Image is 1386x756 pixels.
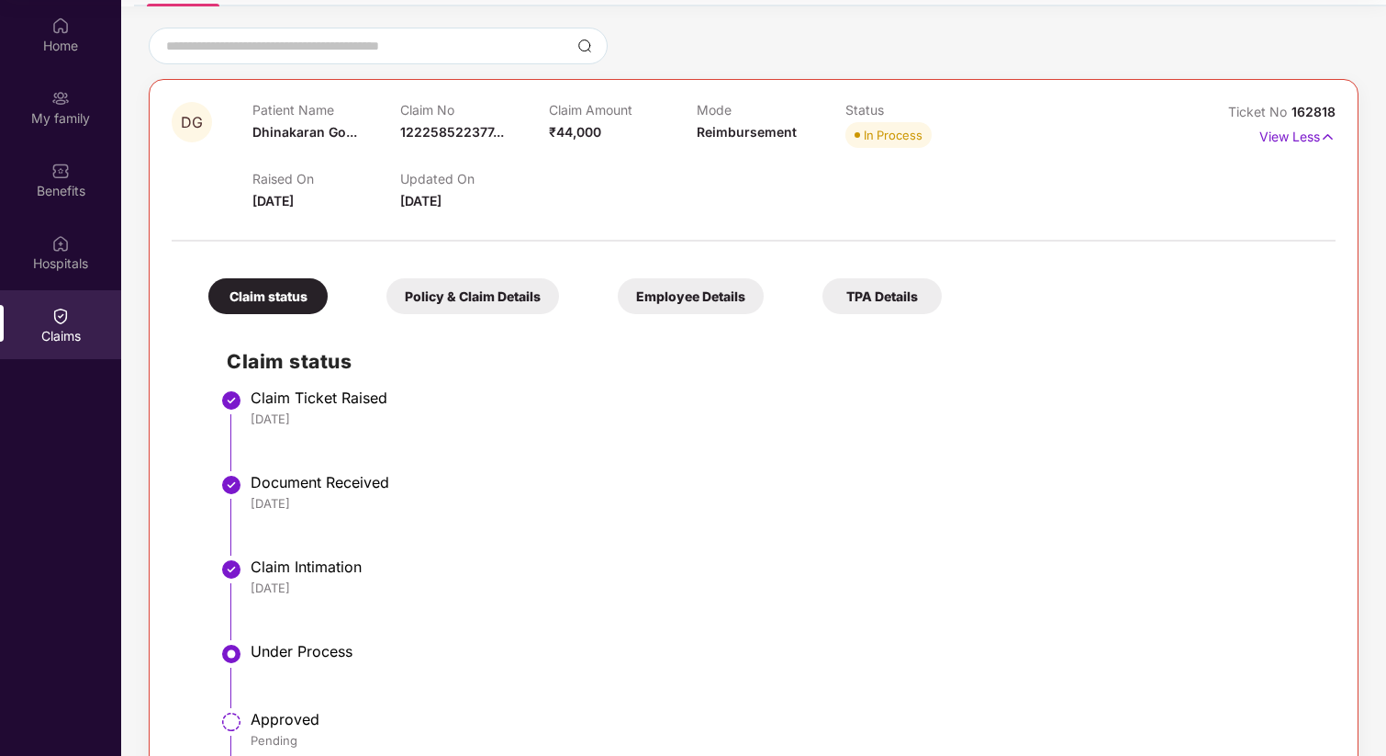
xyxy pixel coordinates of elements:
span: Dhinakaran Go... [252,124,357,140]
img: svg+xml;base64,PHN2ZyBpZD0iQ2xhaW0iIHhtbG5zPSJodHRwOi8vd3d3LnczLm9yZy8yMDAwL3N2ZyIgd2lkdGg9IjIwIi... [51,307,70,325]
span: [DATE] [400,193,442,209]
p: View Less [1259,122,1336,147]
span: Ticket No [1228,104,1291,119]
p: Patient Name [252,102,400,118]
span: 162818 [1291,104,1336,119]
img: svg+xml;base64,PHN2ZyBpZD0iSG9tZSIgeG1sbnM9Imh0dHA6Ly93d3cudzMub3JnLzIwMDAvc3ZnIiB3aWR0aD0iMjAiIG... [51,17,70,35]
span: Reimbursement [697,124,797,140]
div: TPA Details [822,278,942,314]
img: svg+xml;base64,PHN2ZyBpZD0iSG9zcGl0YWxzIiB4bWxucz0iaHR0cDovL3d3dy53My5vcmcvMjAwMC9zdmciIHdpZHRoPS... [51,234,70,253]
img: svg+xml;base64,PHN2ZyB3aWR0aD0iMjAiIGhlaWdodD0iMjAiIHZpZXdCb3g9IjAgMCAyMCAyMCIgZmlsbD0ibm9uZSIgeG... [51,89,70,107]
div: Approved [251,710,1317,728]
div: In Process [864,126,922,144]
span: 122258522377... [400,124,504,140]
div: [DATE] [251,580,1317,596]
p: Claim Amount [549,102,697,118]
div: [DATE] [251,411,1317,427]
img: svg+xml;base64,PHN2ZyBpZD0iU3RlcC1Eb25lLTMyeDMyIiB4bWxucz0iaHR0cDovL3d3dy53My5vcmcvMjAwMC9zdmciIH... [220,389,242,412]
img: svg+xml;base64,PHN2ZyBpZD0iQmVuZWZpdHMiIHhtbG5zPSJodHRwOi8vd3d3LnczLm9yZy8yMDAwL3N2ZyIgd2lkdGg9Ij... [51,162,70,180]
img: svg+xml;base64,PHN2ZyBpZD0iU3RlcC1Eb25lLTMyeDMyIiB4bWxucz0iaHR0cDovL3d3dy53My5vcmcvMjAwMC9zdmciIH... [220,559,242,581]
span: [DATE] [252,193,294,209]
span: ₹44,000 [549,124,601,140]
div: Document Received [251,473,1317,491]
img: svg+xml;base64,PHN2ZyBpZD0iU2VhcmNoLTMyeDMyIiB4bWxucz0iaHR0cDovL3d3dy53My5vcmcvMjAwMC9zdmciIHdpZH... [577,39,592,53]
span: DG [181,115,203,130]
div: Claim status [208,278,328,314]
h2: Claim status [227,346,1317,377]
img: svg+xml;base64,PHN2ZyBpZD0iU3RlcC1BY3RpdmUtMzJ4MzIiIHhtbG5zPSJodHRwOi8vd3d3LnczLm9yZy8yMDAwL3N2Zy... [220,643,242,665]
div: Employee Details [618,278,764,314]
p: Mode [697,102,844,118]
div: [DATE] [251,495,1317,512]
img: svg+xml;base64,PHN2ZyBpZD0iU3RlcC1Eb25lLTMyeDMyIiB4bWxucz0iaHR0cDovL3d3dy53My5vcmcvMjAwMC9zdmciIH... [220,474,242,496]
p: Status [845,102,993,118]
div: Claim Ticket Raised [251,389,1317,407]
img: svg+xml;base64,PHN2ZyB4bWxucz0iaHR0cDovL3d3dy53My5vcmcvMjAwMC9zdmciIHdpZHRoPSIxNyIgaGVpZ2h0PSIxNy... [1320,127,1336,147]
div: Pending [251,732,1317,749]
div: Policy & Claim Details [386,278,559,314]
img: svg+xml;base64,PHN2ZyBpZD0iU3RlcC1QZW5kaW5nLTMyeDMyIiB4bWxucz0iaHR0cDovL3d3dy53My5vcmcvMjAwMC9zdm... [220,711,242,733]
p: Raised On [252,171,400,186]
div: Under Process [251,642,1317,660]
div: Claim Intimation [251,558,1317,576]
p: Claim No [400,102,548,118]
p: Updated On [400,171,548,186]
